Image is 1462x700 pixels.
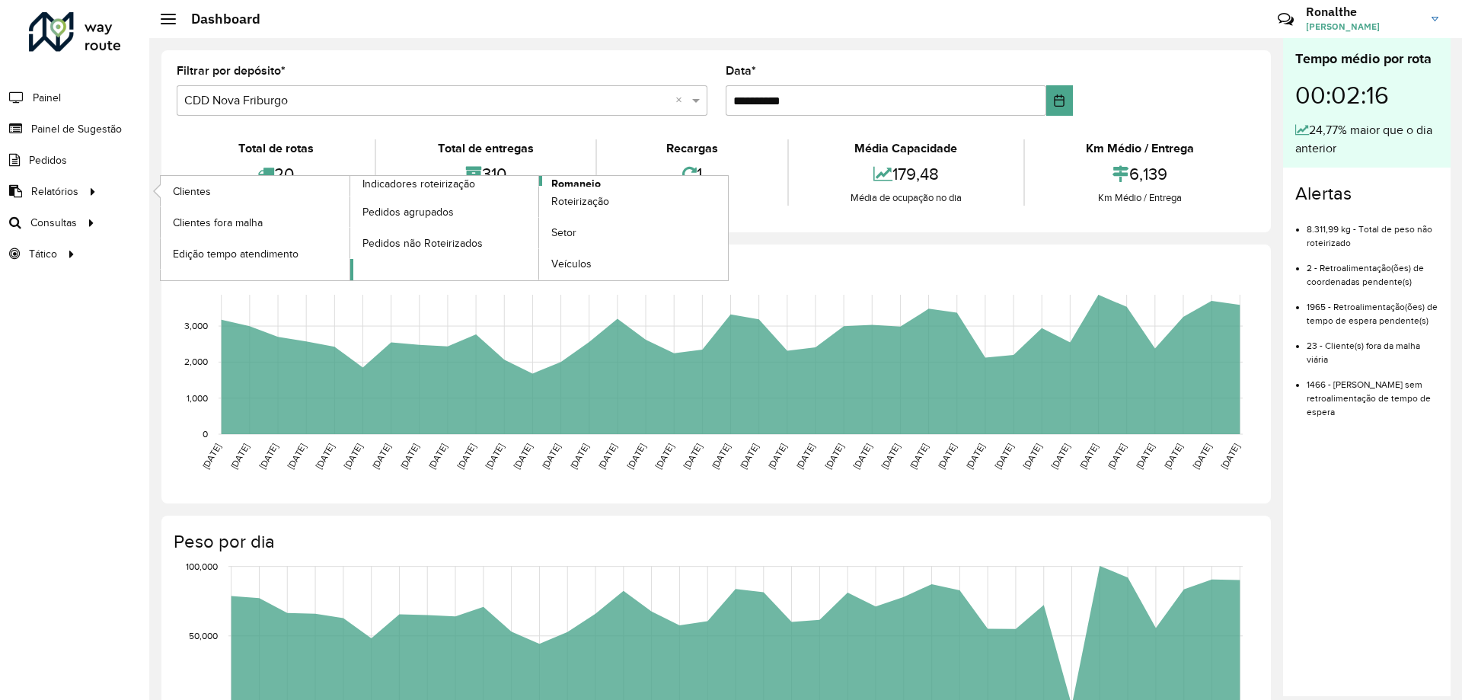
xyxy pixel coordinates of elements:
span: Painel de Sugestão [31,121,122,137]
text: 100,000 [186,561,218,571]
text: [DATE] [342,442,364,471]
text: [DATE] [766,442,788,471]
text: [DATE] [540,442,562,471]
span: Clear all [675,91,688,110]
span: Setor [551,225,576,241]
text: [DATE] [484,442,506,471]
text: [DATE] [710,442,732,471]
text: 3,000 [184,321,208,331]
span: Pedidos [29,152,67,168]
a: Veículos [539,249,728,280]
label: Filtrar por depósito [177,62,286,80]
div: 6,139 [1029,158,1252,190]
text: [DATE] [738,442,760,471]
text: [DATE] [851,442,873,471]
h4: Peso por dia [174,531,1256,553]
text: [DATE] [1049,442,1071,471]
a: Pedidos não Roteirizados [350,228,539,258]
span: Edição tempo atendimento [173,246,298,262]
text: [DATE] [1106,442,1128,471]
text: 50,000 [189,631,218,641]
text: [DATE] [512,442,534,471]
text: 0 [203,429,208,439]
button: Choose Date [1046,85,1073,116]
div: 00:02:16 [1295,69,1438,121]
span: Painel [33,90,61,106]
text: [DATE] [370,442,392,471]
text: [DATE] [426,442,448,471]
span: Romaneio [551,176,601,192]
a: Edição tempo atendimento [161,238,350,269]
text: [DATE] [1162,442,1184,471]
div: Recargas [601,139,784,158]
text: [DATE] [993,442,1015,471]
text: [DATE] [1134,442,1156,471]
span: Roteirização [551,193,609,209]
a: Clientes [161,176,350,206]
text: [DATE] [455,442,477,471]
text: [DATE] [200,442,222,471]
text: [DATE] [964,442,986,471]
text: [DATE] [1021,442,1043,471]
a: Clientes fora malha [161,207,350,238]
div: 179,48 [793,158,1019,190]
div: 310 [380,158,591,190]
li: 1965 - Retroalimentação(ões) de tempo de espera pendente(s) [1307,289,1438,328]
text: [DATE] [257,442,279,471]
text: [DATE] [568,442,590,471]
div: Total de rotas [180,139,371,158]
div: 20 [180,158,371,190]
span: Veículos [551,256,592,272]
a: Setor [539,218,728,248]
text: [DATE] [794,442,816,471]
div: 24,77% maior que o dia anterior [1295,121,1438,158]
span: Relatórios [31,184,78,200]
text: [DATE] [625,442,647,471]
text: [DATE] [1077,442,1100,471]
span: Tático [29,246,57,262]
span: Clientes [173,184,211,200]
li: 8.311,99 kg - Total de peso não roteirizado [1307,211,1438,250]
h4: Alertas [1295,183,1438,205]
text: [DATE] [1219,442,1241,471]
li: 2 - Retroalimentação(ões) de coordenadas pendente(s) [1307,250,1438,289]
text: [DATE] [653,442,675,471]
h2: Dashboard [176,11,260,27]
text: [DATE] [286,442,308,471]
h3: Ronalthe [1306,5,1420,19]
span: [PERSON_NAME] [1306,20,1420,34]
div: 1 [601,158,784,190]
div: Média Capacidade [793,139,1019,158]
a: Roteirização [539,187,728,217]
text: [DATE] [682,442,704,471]
a: Pedidos agrupados [350,197,539,227]
a: Contato Rápido [1269,3,1302,36]
span: Clientes fora malha [173,215,263,231]
span: Indicadores roteirização [362,176,475,192]
a: Romaneio [350,176,729,280]
text: 2,000 [184,357,208,367]
text: [DATE] [879,442,902,471]
div: Tempo médio por rota [1295,49,1438,69]
div: Km Médio / Entrega [1029,190,1252,206]
text: [DATE] [228,442,251,471]
li: 1466 - [PERSON_NAME] sem retroalimentação de tempo de espera [1307,366,1438,419]
text: 1,000 [187,393,208,403]
text: [DATE] [908,442,930,471]
text: [DATE] [1191,442,1213,471]
text: [DATE] [314,442,336,471]
div: Total de entregas [380,139,591,158]
text: [DATE] [936,442,958,471]
text: [DATE] [398,442,420,471]
span: Consultas [30,215,77,231]
label: Data [726,62,756,80]
li: 23 - Cliente(s) fora da malha viária [1307,328,1438,366]
text: [DATE] [596,442,618,471]
div: Média de ocupação no dia [793,190,1019,206]
div: Km Médio / Entrega [1029,139,1252,158]
a: Indicadores roteirização [161,176,539,280]
span: Pedidos não Roteirizados [362,235,483,251]
span: Pedidos agrupados [362,204,454,220]
text: [DATE] [823,442,845,471]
